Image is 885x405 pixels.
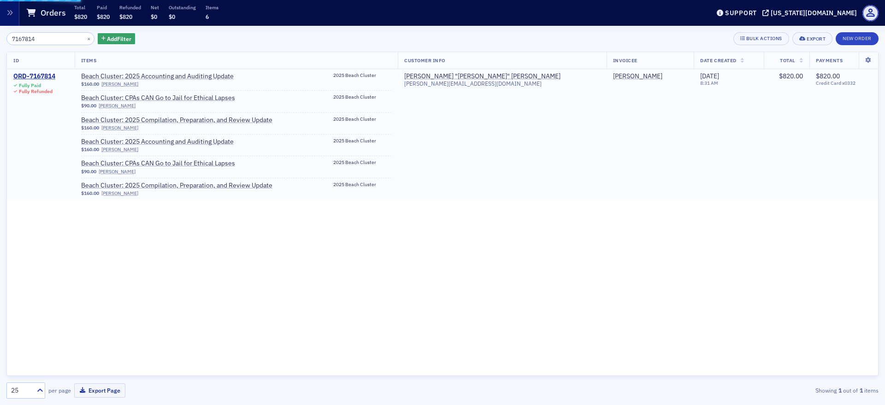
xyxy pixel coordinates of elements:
span: Total [780,57,795,64]
div: 25 [11,386,31,395]
span: 2025 Beach Cluster [333,116,391,122]
a: [PERSON_NAME] [101,147,138,153]
span: $160.00 [81,190,99,196]
a: 2025 Beach Cluster [333,138,391,147]
strong: 1 [858,386,864,394]
strong: 1 [837,386,843,394]
span: Invoicee [613,57,637,64]
button: [US_STATE][DOMAIN_NAME] [762,10,860,16]
p: Refunded [119,4,141,11]
span: $90.00 [81,103,96,109]
span: [DATE] [700,72,719,80]
a: Beach Cluster: 2025 Compilation, Preparation, and Review Update [81,182,272,190]
button: Export Page [74,383,125,398]
span: Jeb Williamson [613,72,688,81]
span: Credit Card x0332 [816,80,872,86]
p: Paid [97,4,110,11]
a: [PERSON_NAME] [99,103,136,109]
a: Beach Cluster: CPAs CAN Go to Jail for Ethical Lapses [81,159,235,168]
a: ORD-7167814 [13,72,55,81]
a: [PERSON_NAME] "[PERSON_NAME]" [PERSON_NAME] [404,72,560,81]
span: Payments [816,57,843,64]
span: $820 [74,13,87,20]
a: [PERSON_NAME] [99,169,136,175]
span: $0 [151,13,157,20]
a: [PERSON_NAME] [101,190,138,196]
a: Beach Cluster: 2025 Accounting and Auditing Update [81,138,234,146]
a: Beach Cluster: CPAs CAN Go to Jail for Ethical Lapses [81,94,235,102]
div: Showing out of items [594,386,879,394]
div: Export [807,36,826,41]
div: Bulk Actions [746,36,782,41]
button: AddFilter [98,33,136,45]
a: 2025 Beach Cluster [333,94,391,103]
span: $820.00 [779,72,803,80]
a: 2025 Beach Cluster [333,72,391,81]
a: 2025 Beach Cluster [333,182,391,190]
span: 2025 Beach Cluster [333,94,391,100]
div: Fully Paid [19,82,41,88]
h1: Orders [41,7,66,18]
span: $820.00 [816,72,840,80]
span: 2025 Beach Cluster [333,138,391,144]
div: [US_STATE][DOMAIN_NAME] [771,9,857,17]
a: Beach Cluster: 2025 Accounting and Auditing Update [81,72,234,81]
a: Beach Cluster: 2025 Compilation, Preparation, and Review Update [81,116,272,124]
div: Fully Refunded [19,88,53,94]
p: Items [206,4,218,11]
time: 8:31 AM [700,80,718,86]
span: 2025 Beach Cluster [333,159,391,165]
span: Date Created [700,57,736,64]
span: ID [13,57,19,64]
span: Add Filter [107,35,131,43]
span: [PERSON_NAME][EMAIL_ADDRESS][DOMAIN_NAME] [404,80,542,87]
span: 6 [206,13,209,20]
span: $0 [169,13,175,20]
a: 2025 Beach Cluster [333,116,391,125]
span: 2025 Beach Cluster [333,182,391,188]
label: per page [48,386,71,394]
a: New Order [836,34,879,42]
span: $160.00 [81,147,99,153]
span: 2025 Beach Cluster [333,72,391,78]
p: Net [151,4,159,11]
input: Search… [6,32,94,45]
span: $820 [119,13,132,20]
span: Profile [862,5,879,21]
div: Support [725,9,757,17]
span: Items [81,57,97,64]
span: $160.00 [81,125,99,131]
button: Bulk Actions [733,32,789,45]
a: [PERSON_NAME] [613,72,662,81]
a: [PERSON_NAME] [101,125,138,131]
button: New Order [836,32,879,45]
a: [PERSON_NAME] [101,81,138,87]
p: Outstanding [169,4,196,11]
button: Export [792,32,832,45]
span: $90.00 [81,169,96,175]
button: × [85,34,93,42]
a: 2025 Beach Cluster [333,159,391,168]
span: Customer Info [404,57,445,64]
span: $820 [97,13,110,20]
p: Total [74,4,87,11]
span: $160.00 [81,81,99,87]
